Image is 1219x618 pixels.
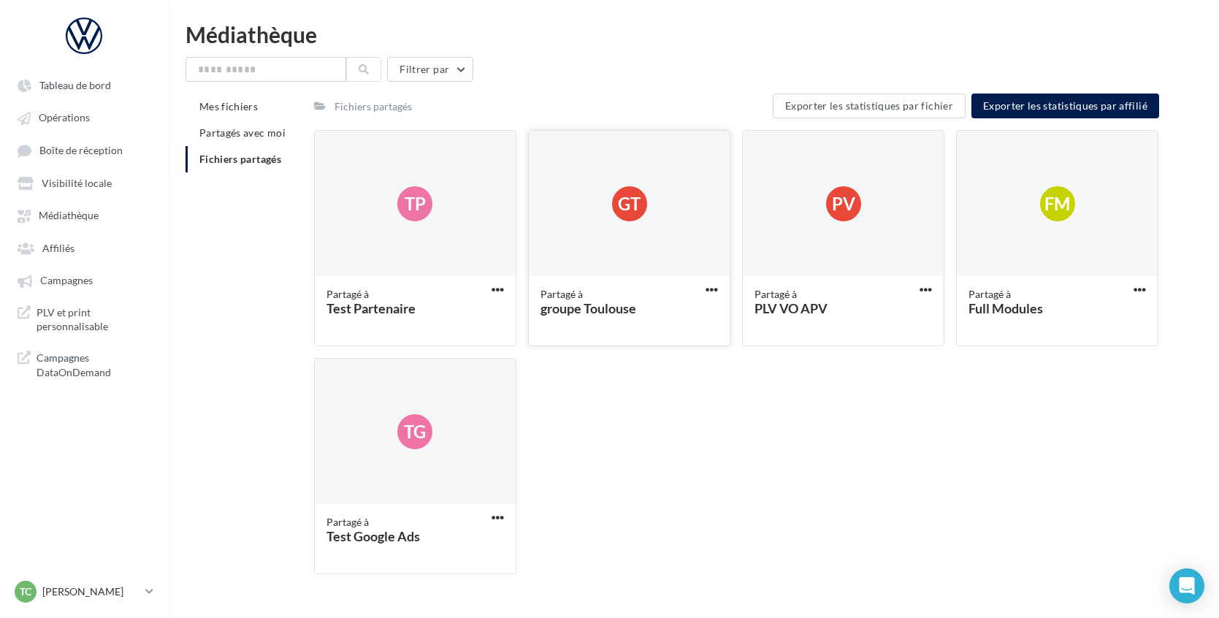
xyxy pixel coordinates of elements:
[12,578,156,606] a: TC [PERSON_NAME]
[326,515,504,530] div: Partagé à
[42,242,74,254] span: Affiliés
[404,419,426,444] span: TG
[39,210,99,222] span: Médiathèque
[405,191,426,216] span: TP
[1044,191,1070,216] span: FM
[1169,568,1204,603] div: Open Intercom Messenger
[199,153,281,165] span: Fichiers partagés
[968,287,1146,302] div: Partagé à
[971,94,1159,118] button: Exporter les statistiques par affilié
[326,287,504,302] div: Partagé à
[785,99,953,112] span: Exporter les statistiques par fichier
[39,79,111,91] span: Tableau de bord
[832,191,855,216] span: PV
[9,345,159,385] a: Campagnes DataOnDemand
[9,72,159,98] a: Tableau de bord
[9,267,159,293] a: Campagnes
[40,275,93,287] span: Campagnes
[37,305,150,334] span: PLV et print personnalisable
[540,302,718,315] div: groupe Toulouse
[968,302,1146,315] div: Full Modules
[754,287,932,302] div: Partagé à
[983,99,1147,112] span: Exporter les statistiques par affilié
[42,177,112,189] span: Visibilité locale
[773,94,966,118] button: Exporter les statistiques par fichier
[754,302,932,315] div: PLV VO APV
[326,530,504,543] div: Test Google Ads
[186,23,1201,45] div: Médiathèque
[540,287,718,302] div: Partagé à
[9,234,159,261] a: Affiliés
[39,112,90,124] span: Opérations
[335,99,412,114] div: Fichiers partagés
[9,169,159,196] a: Visibilité locale
[199,100,258,112] span: Mes fichiers
[618,191,641,216] span: gT
[39,144,123,156] span: Boîte de réception
[9,300,159,340] a: PLV et print personnalisable
[37,351,150,379] span: Campagnes DataOnDemand
[326,302,504,315] div: Test Partenaire
[9,104,159,130] a: Opérations
[9,202,159,228] a: Médiathèque
[387,57,473,82] button: Filtrer par
[9,137,159,164] a: Boîte de réception
[199,126,286,139] span: Partagés avec moi
[20,584,31,599] span: TC
[42,584,140,599] p: [PERSON_NAME]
